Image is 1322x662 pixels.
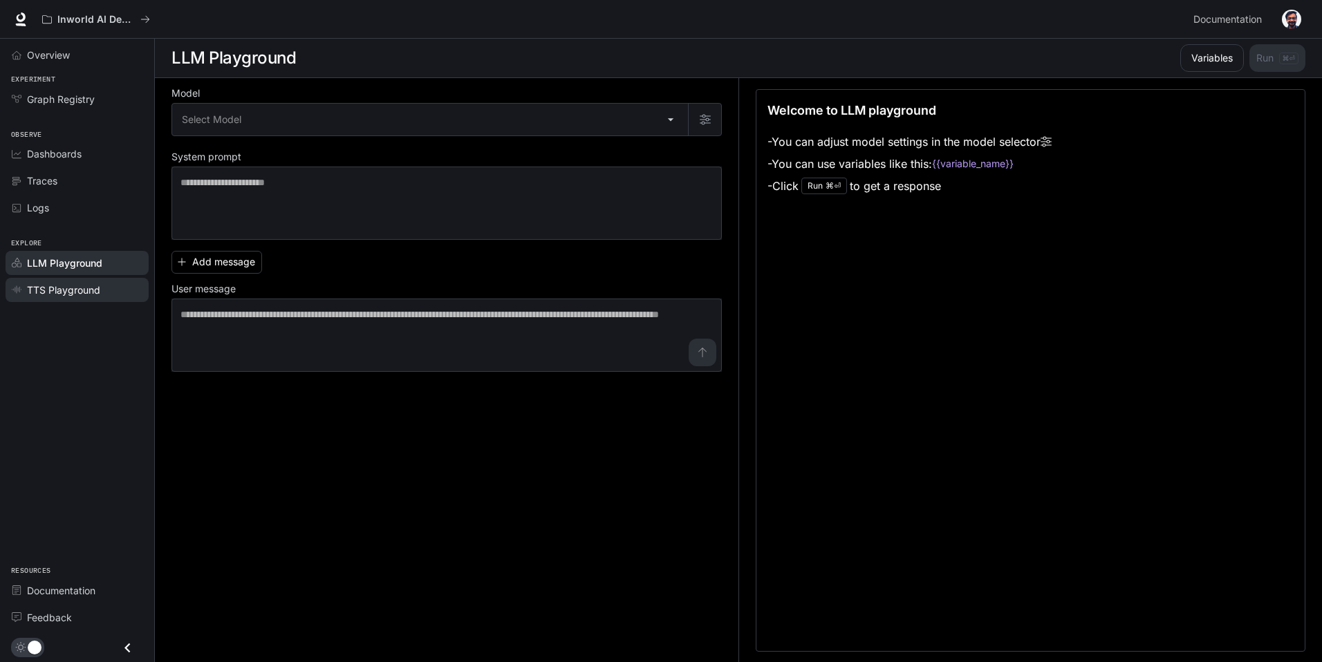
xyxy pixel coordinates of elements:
[27,146,82,161] span: Dashboards
[171,251,262,274] button: Add message
[112,634,143,662] button: Close drawer
[171,88,200,98] p: Model
[767,175,1052,197] li: - Click to get a response
[6,278,149,302] a: TTS Playground
[171,152,241,162] p: System prompt
[932,157,1014,171] code: {{variable_name}}
[27,256,102,270] span: LLM Playground
[36,6,156,33] button: All workspaces
[6,578,149,603] a: Documentation
[172,104,688,135] div: Select Model
[27,92,95,106] span: Graph Registry
[27,283,100,297] span: TTS Playground
[6,142,149,166] a: Dashboards
[27,200,49,215] span: Logs
[27,48,70,62] span: Overview
[6,605,149,630] a: Feedback
[171,44,296,72] h1: LLM Playground
[6,169,149,193] a: Traces
[767,153,1052,175] li: - You can use variables like this:
[6,87,149,111] a: Graph Registry
[27,173,57,188] span: Traces
[1282,10,1301,29] img: User avatar
[27,583,95,598] span: Documentation
[767,101,936,120] p: Welcome to LLM playground
[6,196,149,220] a: Logs
[1193,11,1262,28] span: Documentation
[826,182,841,190] p: ⌘⏎
[57,14,135,26] p: Inworld AI Demos
[28,639,41,654] span: Dark mode toggle
[1180,44,1244,72] button: Variables
[182,113,241,126] span: Select Model
[767,131,1052,153] li: - You can adjust model settings in the model selector
[27,610,72,625] span: Feedback
[6,43,149,67] a: Overview
[171,284,236,294] p: User message
[1188,6,1272,33] a: Documentation
[801,178,847,194] div: Run
[6,251,149,275] a: LLM Playground
[1278,6,1305,33] button: User avatar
